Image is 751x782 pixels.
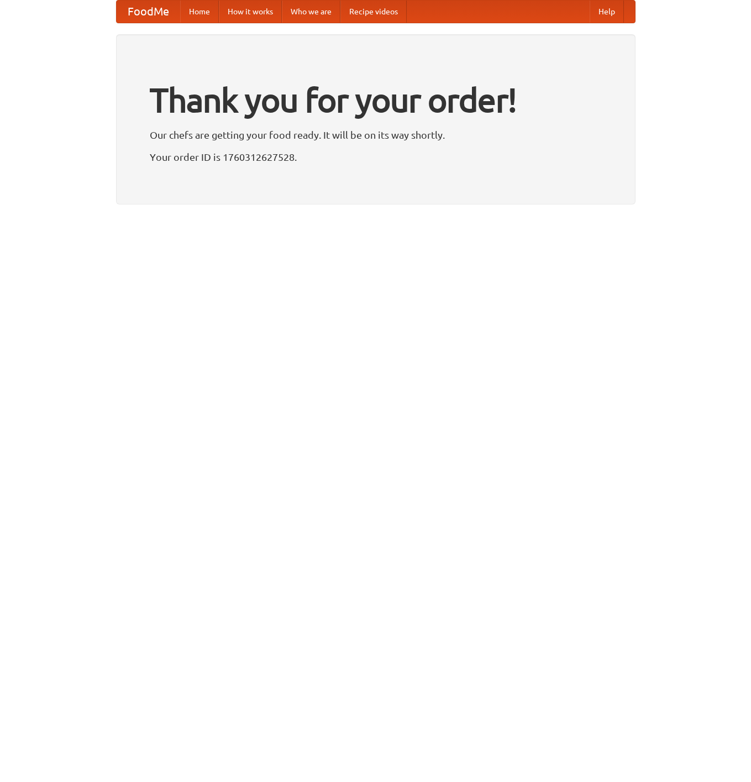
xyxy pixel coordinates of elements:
a: Home [180,1,219,23]
a: Recipe videos [340,1,407,23]
p: Our chefs are getting your food ready. It will be on its way shortly. [150,127,602,143]
a: Who we are [282,1,340,23]
h1: Thank you for your order! [150,74,602,127]
p: Your order ID is 1760312627528. [150,149,602,165]
a: FoodMe [117,1,180,23]
a: Help [590,1,624,23]
a: How it works [219,1,282,23]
